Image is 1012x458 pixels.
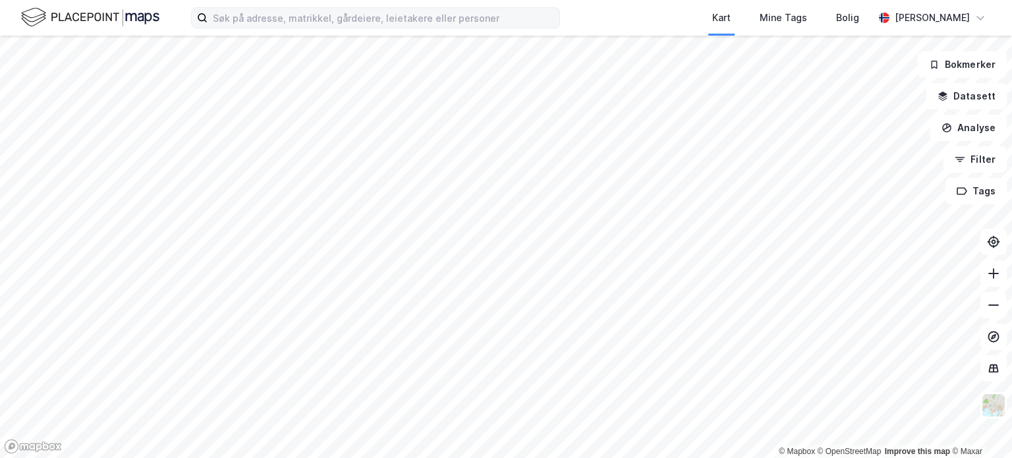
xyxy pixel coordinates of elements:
input: Søk på adresse, matrikkel, gårdeiere, leietakere eller personer [208,8,559,28]
div: Kart [712,10,731,26]
img: logo.f888ab2527a4732fd821a326f86c7f29.svg [21,6,159,29]
div: [PERSON_NAME] [895,10,970,26]
div: Mine Tags [760,10,807,26]
iframe: Chat Widget [946,395,1012,458]
div: Bolig [836,10,859,26]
